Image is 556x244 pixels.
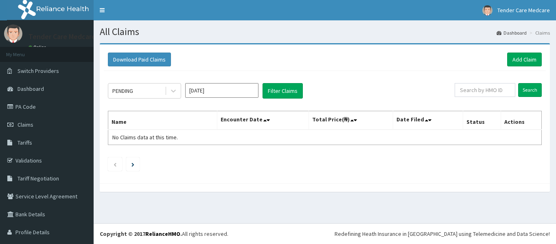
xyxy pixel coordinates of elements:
[507,53,542,66] a: Add Claim
[18,85,44,92] span: Dashboard
[131,160,134,168] a: Next page
[18,67,59,75] span: Switch Providers
[217,111,309,130] th: Encounter Date
[108,111,217,130] th: Name
[497,29,527,36] a: Dashboard
[393,111,463,130] th: Date Filed
[112,134,178,141] span: No Claims data at this time.
[185,83,258,98] input: Select Month and Year
[100,230,182,237] strong: Copyright © 2017 .
[4,24,22,43] img: User Image
[518,83,542,97] input: Search
[528,29,550,36] li: Claims
[497,7,550,14] span: Tender Care Medcare
[482,5,493,15] img: User Image
[108,53,171,66] button: Download Paid Claims
[145,230,180,237] a: RelianceHMO
[112,87,133,95] div: PENDING
[335,230,550,238] div: Redefining Heath Insurance in [GEOGRAPHIC_DATA] using Telemedicine and Data Science!
[100,26,550,37] h1: All Claims
[309,111,393,130] th: Total Price(₦)
[18,139,32,146] span: Tariffs
[501,111,541,130] th: Actions
[463,111,501,130] th: Status
[455,83,515,97] input: Search by HMO ID
[28,33,96,40] p: Tender Care Medcare
[18,175,59,182] span: Tariff Negotiation
[94,223,556,244] footer: All rights reserved.
[28,44,48,50] a: Online
[113,160,117,168] a: Previous page
[263,83,303,99] button: Filter Claims
[18,121,33,128] span: Claims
